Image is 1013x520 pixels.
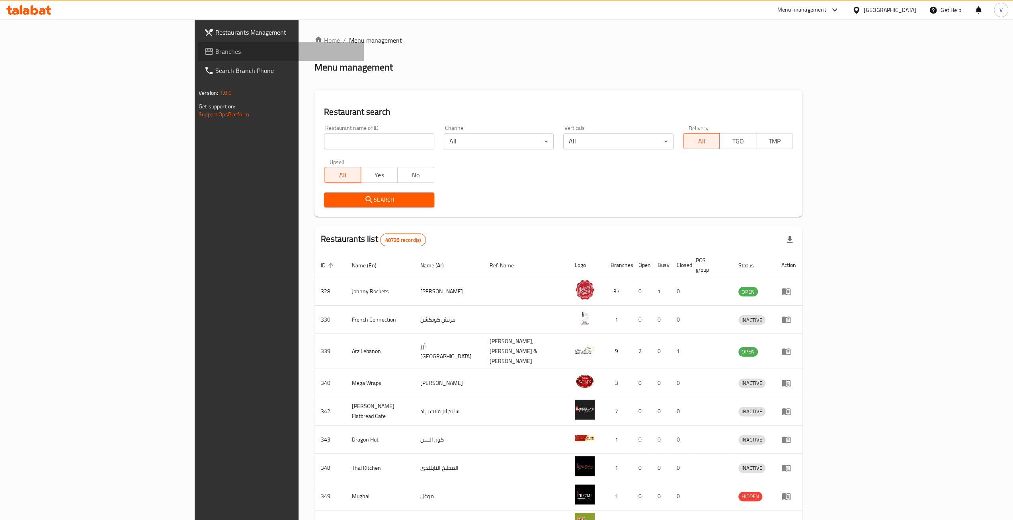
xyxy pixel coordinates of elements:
[215,27,357,37] span: Restaurants Management
[864,6,916,14] div: [GEOGRAPHIC_DATA]
[683,133,720,149] button: All
[352,261,387,270] span: Name (En)
[775,253,802,277] th: Action
[781,491,796,501] div: Menu
[759,135,790,147] span: TMP
[324,192,434,207] button: Search
[651,277,670,306] td: 1
[324,167,361,183] button: All
[314,35,802,45] nav: breadcrumb
[651,253,670,277] th: Busy
[575,428,595,448] img: Dragon Hut
[756,133,793,149] button: TMP
[632,369,651,397] td: 0
[321,261,336,270] span: ID
[575,485,595,504] img: Mughal
[670,397,689,426] td: 0
[575,456,595,476] img: Thai Kitchen
[401,169,431,181] span: No
[364,169,394,181] span: Yes
[738,492,762,501] div: HIDDEN
[738,463,765,473] span: INACTIVE
[632,454,651,482] td: 0
[444,133,554,149] div: All
[670,334,689,369] td: 1
[738,315,765,325] div: INACTIVE
[604,397,632,426] td: 7
[670,426,689,454] td: 0
[670,482,689,510] td: 0
[738,379,765,388] div: INACTIVE
[670,253,689,277] th: Closed
[781,435,796,444] div: Menu
[781,347,796,356] div: Menu
[781,315,796,324] div: Menu
[199,101,235,112] span: Get support on:
[632,426,651,454] td: 0
[397,167,434,183] button: No
[575,280,595,300] img: Johnny Rockets
[604,369,632,397] td: 3
[738,435,765,445] div: INACTIVE
[349,35,402,45] span: Menu management
[198,61,364,80] a: Search Branch Phone
[575,340,595,360] img: Arz Lebanon
[414,277,483,306] td: [PERSON_NAME]
[651,334,670,369] td: 0
[670,306,689,334] td: 0
[414,482,483,510] td: موغل
[999,6,1003,14] span: V
[604,253,632,277] th: Branches
[738,492,762,501] span: HIDDEN
[604,306,632,334] td: 1
[321,233,426,246] h2: Restaurants list
[651,482,670,510] td: 0
[345,482,414,510] td: Mughal
[345,369,414,397] td: Mega Wraps
[632,334,651,369] td: 2
[781,463,796,473] div: Menu
[738,379,765,388] span: INACTIVE
[777,5,826,15] div: Menu-management
[651,426,670,454] td: 0
[632,397,651,426] td: 0
[199,88,218,98] span: Version:
[651,454,670,482] td: 0
[738,261,764,270] span: Status
[719,133,756,149] button: TGO
[651,369,670,397] td: 0
[738,407,765,416] span: INACTIVE
[651,397,670,426] td: 0
[651,306,670,334] td: 0
[361,167,398,183] button: Yes
[380,234,426,246] div: Total records count
[687,135,717,147] span: All
[604,426,632,454] td: 1
[345,397,414,426] td: [PERSON_NAME] Flatbread Cafe
[781,378,796,388] div: Menu
[780,230,799,249] div: Export file
[632,277,651,306] td: 0
[219,88,232,98] span: 1.0.0
[604,277,632,306] td: 37
[420,261,454,270] span: Name (Ar)
[345,306,414,334] td: French Connection
[696,255,722,275] span: POS group
[689,125,709,131] label: Delivery
[563,133,673,149] div: All
[738,463,765,473] div: INACTIVE
[198,23,364,42] a: Restaurants Management
[738,287,758,296] span: OPEN
[483,334,569,369] td: [PERSON_NAME],[PERSON_NAME] & [PERSON_NAME]
[604,482,632,510] td: 1
[414,369,483,397] td: [PERSON_NAME]
[632,253,651,277] th: Open
[632,482,651,510] td: 0
[324,133,434,149] input: Search for restaurant name or ID..
[330,195,427,205] span: Search
[414,397,483,426] td: سانديلاز فلات براد
[781,406,796,416] div: Menu
[414,454,483,482] td: المطبخ التايلندى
